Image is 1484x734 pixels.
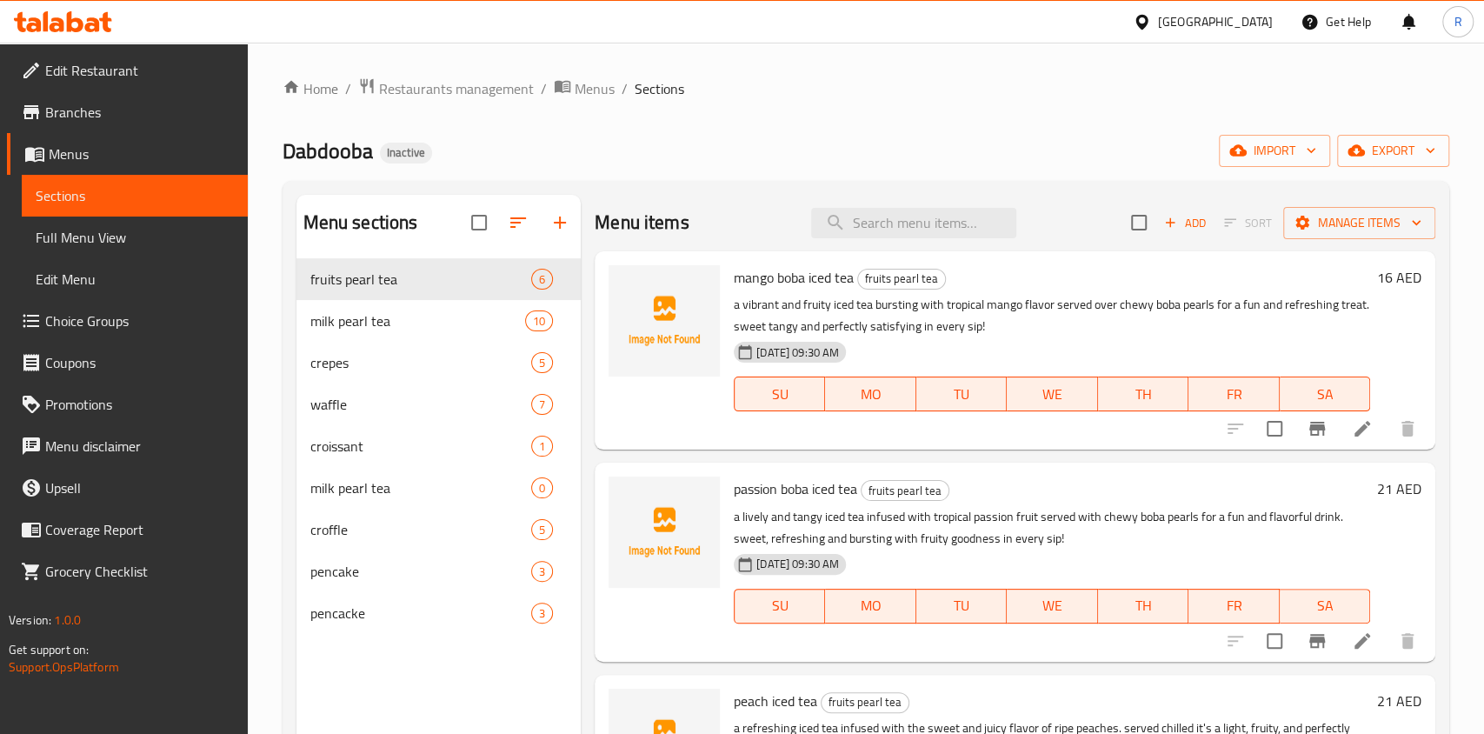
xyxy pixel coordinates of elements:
[742,382,818,407] span: SU
[734,688,817,714] span: peach iced tea
[45,102,234,123] span: Branches
[531,603,553,624] div: items
[832,382,908,407] span: MO
[379,78,534,99] span: Restaurants management
[7,50,248,91] a: Edit Restaurant
[7,467,248,509] a: Upsell
[532,355,552,371] span: 5
[1287,382,1363,407] span: SA
[7,91,248,133] a: Branches
[531,436,553,457] div: items
[1377,265,1421,290] h6: 16 AED
[1161,213,1208,233] span: Add
[7,342,248,384] a: Coupons
[1014,382,1090,407] span: WE
[531,477,553,498] div: items
[380,145,432,160] span: Inactive
[310,603,531,624] span: pencacke
[742,593,818,618] span: SU
[1233,140,1316,162] span: import
[1296,620,1338,662] button: Branch-specific-item
[1105,382,1181,407] span: TH
[1454,12,1461,31] span: R
[1387,620,1428,662] button: delete
[36,185,234,206] span: Sections
[45,561,234,582] span: Grocery Checklist
[296,251,582,641] nav: Menu sections
[1352,631,1373,651] a: Edit menu item
[609,477,720,588] img: passion boba iced tea
[526,313,552,330] span: 10
[532,480,552,497] span: 0
[22,217,248,258] a: Full Menu View
[1337,135,1449,167] button: export
[45,519,234,540] span: Coverage Report
[45,352,234,373] span: Coupons
[825,589,915,624] button: MO
[283,77,1449,100] nav: breadcrumb
[531,561,553,582] div: items
[532,271,552,288] span: 6
[7,300,248,342] a: Choice Groups
[822,692,908,712] span: fruits pearl tea
[9,609,51,631] span: Version:
[1219,135,1330,167] button: import
[7,133,248,175] a: Menus
[541,78,547,99] li: /
[1121,204,1157,241] span: Select section
[532,564,552,580] span: 3
[310,436,531,457] span: croissant
[310,310,525,331] div: milk pearl tea
[1105,593,1181,618] span: TH
[821,692,909,713] div: fruits pearl tea
[1007,377,1097,411] button: WE
[54,609,81,631] span: 1.0.0
[734,589,825,624] button: SU
[532,605,552,622] span: 3
[635,78,684,99] span: Sections
[1188,589,1279,624] button: FR
[283,78,338,99] a: Home
[296,384,582,425] div: waffle7
[310,477,531,498] span: milk pearl tea
[22,175,248,217] a: Sections
[832,593,908,618] span: MO
[862,481,948,501] span: fruits pearl tea
[310,269,531,290] span: fruits pearl tea
[734,264,854,290] span: mango boba iced tea
[749,556,846,572] span: [DATE] 09:30 AM
[296,592,582,634] div: pencacke3
[1352,418,1373,439] a: Edit menu item
[734,377,825,411] button: SU
[296,550,582,592] div: pencake3
[595,210,689,236] h2: Menu items
[380,143,432,163] div: Inactive
[1014,593,1090,618] span: WE
[45,310,234,331] span: Choice Groups
[22,258,248,300] a: Edit Menu
[9,638,89,661] span: Get support on:
[1280,589,1370,624] button: SA
[916,377,1007,411] button: TU
[734,506,1370,550] p: a lively and tangy iced tea infused with tropical passion fruit served with chewy boba pearls for...
[858,269,945,289] span: fruits pearl tea
[45,60,234,81] span: Edit Restaurant
[310,519,531,540] div: croffle
[1007,589,1097,624] button: WE
[1387,408,1428,450] button: delete
[36,269,234,290] span: Edit Menu
[531,352,553,373] div: items
[310,561,531,582] span: pencake
[1256,623,1293,659] span: Select to update
[539,202,581,244] button: Add section
[9,656,119,678] a: Support.OpsPlatform
[296,509,582,550] div: croffle5
[1098,589,1188,624] button: TH
[283,131,373,170] span: Dabdooba
[296,300,582,342] div: milk pearl tea10
[575,78,615,99] span: Menus
[1213,210,1283,237] span: Select section first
